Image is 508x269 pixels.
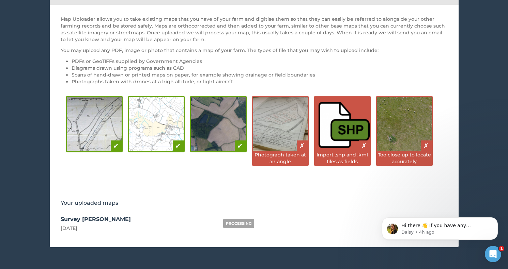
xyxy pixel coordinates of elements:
li: Photographs taken with drones at a high altitude, or light aircraft [72,78,448,85]
a: Survey [PERSON_NAME][DATE]PROCESSING [61,211,254,236]
li: Diagrams drawn using programs such as CAD [72,65,448,71]
img: Digital diagram is good [129,97,184,151]
img: Photos taken at an angle are bad [253,97,308,151]
div: ✔ [111,140,122,151]
iframe: Intercom live chat [485,246,501,262]
div: Import .shp and .kml files as fields [315,151,370,165]
li: PDFs or GeoTIFFs supplied by Government Agencies [72,58,448,65]
div: ✗ [297,140,308,151]
div: [DATE] [61,225,131,232]
h3: Your uploaded maps [61,199,448,207]
span: 1 [499,246,504,251]
p: You may upload any PDF, image or photo that contains a map of your farm. The types of file that y... [61,47,448,54]
div: Photograph taken at an angle [253,151,308,165]
li: Scans of hand-drawn or printed maps on paper, for example showing drainage or field boundaries [72,71,448,78]
p: Map Uploader allows you to take existing maps that you have of your farm and digitise them so tha... [61,16,448,43]
div: ✔ [173,140,184,151]
div: ✔ [235,140,246,151]
div: Survey [PERSON_NAME] [61,215,131,223]
div: PROCESSING [223,219,254,228]
div: Too close up to locate accurately [377,151,432,165]
div: ✗ [421,140,432,151]
img: Shapefiles are bad [315,97,370,151]
img: Close up images are bad [377,97,432,151]
img: Drone photography is good [191,97,246,151]
div: ✗ [359,140,370,151]
iframe: Intercom notifications message [372,203,508,251]
img: Hand-drawn diagram is good [67,97,122,151]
